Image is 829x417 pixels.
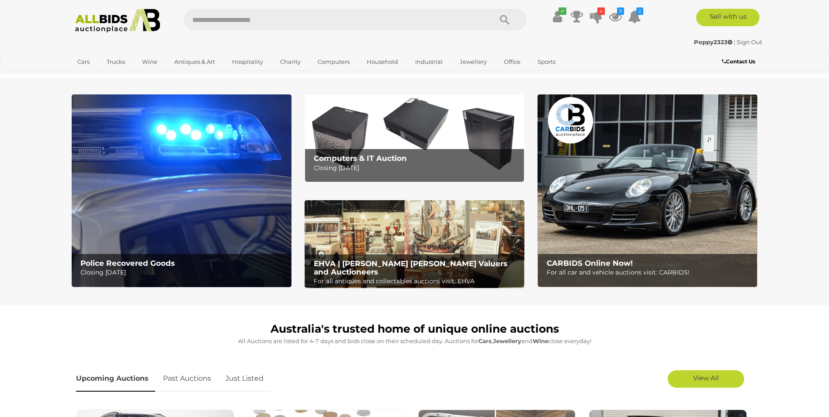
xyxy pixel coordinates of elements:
[696,9,760,26] a: Sell with us
[538,94,757,287] a: CARBIDS Online Now! CARBIDS Online Now! For all car and vehicle auctions visit: CARBIDS!
[483,9,527,31] button: Search
[532,55,561,69] a: Sports
[454,55,493,69] a: Jewellery
[361,55,404,69] a: Household
[76,336,753,346] p: All Auctions are listed for 4-7 days and bids close on their scheduled day. Auctions for , and cl...
[305,94,524,182] img: Computers & IT Auction
[694,38,734,45] a: Poppy2323
[558,7,566,15] i: ✔
[72,94,291,287] img: Police Recovered Goods
[693,374,719,382] span: View All
[314,154,407,163] b: Computers & IT Auction
[226,55,269,69] a: Hospitality
[551,9,564,24] a: ✔
[72,69,145,83] a: [GEOGRAPHIC_DATA]
[737,38,762,45] a: Sign Out
[734,38,735,45] span: |
[722,57,757,66] a: Contact Us
[80,267,286,278] p: Closing [DATE]
[628,9,641,24] a: 2
[617,7,624,15] i: 3
[636,7,643,15] i: 2
[136,55,163,69] a: Wine
[156,366,218,392] a: Past Auctions
[498,55,526,69] a: Office
[169,55,221,69] a: Antiques & Art
[274,55,306,69] a: Charity
[76,323,753,335] h1: Australia's trusted home of unique online auctions
[305,200,524,288] a: EHVA | Evans Hastings Valuers and Auctioneers EHVA | [PERSON_NAME] [PERSON_NAME] Valuers and Auct...
[70,9,165,33] img: Allbids.com.au
[101,55,131,69] a: Trucks
[609,9,622,24] a: 3
[219,366,270,392] a: Just Listed
[538,94,757,287] img: CARBIDS Online Now!
[409,55,448,69] a: Industrial
[305,94,524,182] a: Computers & IT Auction Computers & IT Auction Closing [DATE]
[597,7,605,15] i: 4
[590,9,603,24] a: 4
[547,259,633,268] b: CARBIDS Online Now!
[72,55,95,69] a: Cars
[533,337,548,344] strong: Wine
[314,259,507,276] b: EHVA | [PERSON_NAME] [PERSON_NAME] Valuers and Auctioneers
[668,370,744,388] a: View All
[493,337,521,344] strong: Jewellery
[314,276,520,287] p: For all antiques and collectables auctions visit: EHVA
[305,200,524,288] img: EHVA | Evans Hastings Valuers and Auctioneers
[76,366,155,392] a: Upcoming Auctions
[547,267,753,278] p: For all car and vehicle auctions visit: CARBIDS!
[80,259,175,268] b: Police Recovered Goods
[479,337,492,344] strong: Cars
[314,163,520,174] p: Closing [DATE]
[722,58,755,65] b: Contact Us
[694,38,732,45] strong: Poppy2323
[312,55,355,69] a: Computers
[72,94,291,287] a: Police Recovered Goods Police Recovered Goods Closing [DATE]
